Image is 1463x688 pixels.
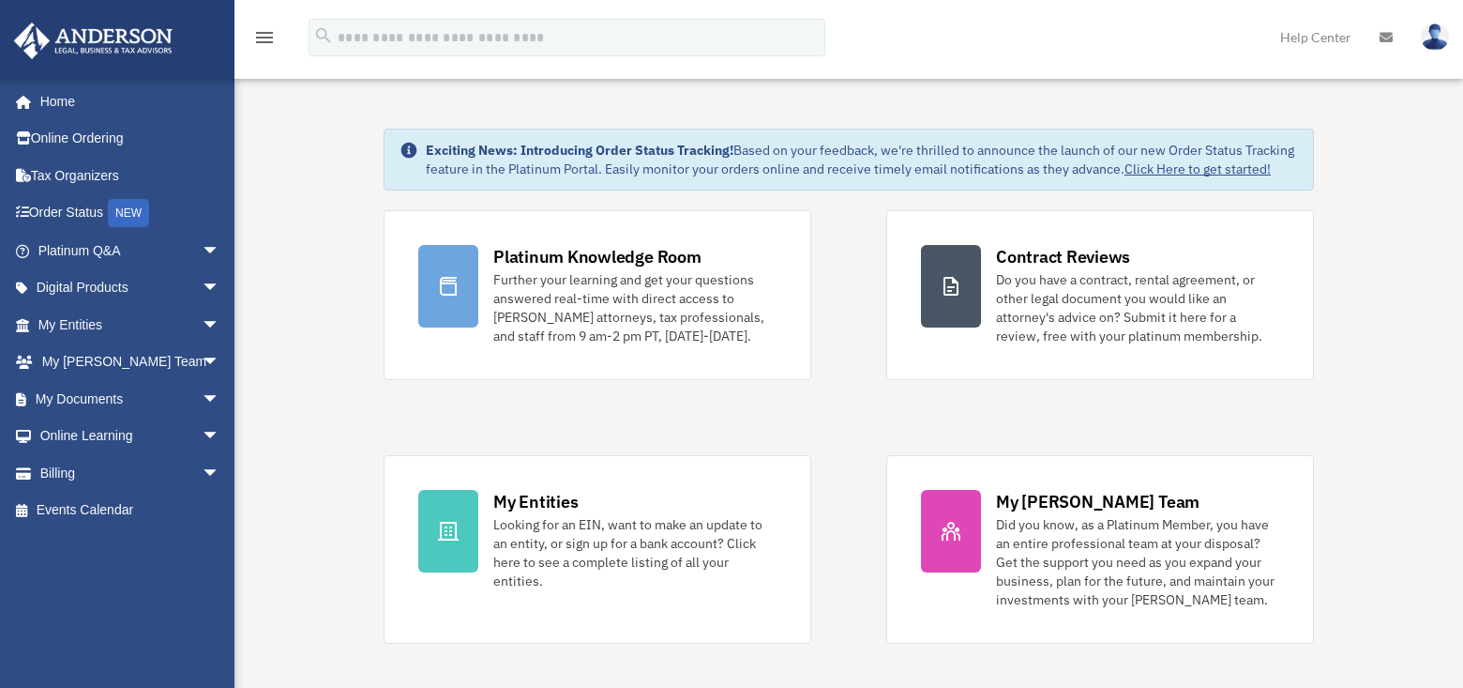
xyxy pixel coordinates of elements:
[996,270,1279,345] div: Do you have a contract, rental agreement, or other legal document you would like an attorney's ad...
[253,26,276,49] i: menu
[996,490,1199,513] div: My [PERSON_NAME] Team
[202,454,239,493] span: arrow_drop_down
[313,25,334,46] i: search
[13,269,249,307] a: Digital Productsarrow_drop_down
[202,269,239,308] span: arrow_drop_down
[13,232,249,269] a: Platinum Q&Aarrow_drop_down
[493,490,578,513] div: My Entities
[13,454,249,492] a: Billingarrow_drop_down
[886,210,1314,380] a: Contract Reviews Do you have a contract, rental agreement, or other legal document you would like...
[13,306,249,344] a: My Entitiesarrow_drop_down
[13,194,249,233] a: Order StatusNEW
[13,157,249,194] a: Tax Organizers
[426,142,733,159] strong: Exciting News: Introducing Order Status Tracking!
[384,210,811,380] a: Platinum Knowledge Room Further your learning and get your questions answered real-time with dire...
[13,492,249,529] a: Events Calendar
[253,33,276,49] a: menu
[996,245,1130,268] div: Contract Reviews
[13,120,249,158] a: Online Ordering
[996,515,1279,609] div: Did you know, as a Platinum Member, you have an entire professional team at your disposal? Get th...
[202,232,239,270] span: arrow_drop_down
[384,455,811,644] a: My Entities Looking for an EIN, want to make an update to an entity, or sign up for a bank accoun...
[202,344,239,382] span: arrow_drop_down
[493,245,701,268] div: Platinum Knowledge Room
[13,344,249,381] a: My [PERSON_NAME] Teamarrow_drop_down
[108,199,149,227] div: NEW
[493,270,777,345] div: Further your learning and get your questions answered real-time with direct access to [PERSON_NAM...
[13,380,249,418] a: My Documentsarrow_drop_down
[13,418,249,455] a: Online Learningarrow_drop_down
[493,515,777,590] div: Looking for an EIN, want to make an update to an entity, or sign up for a bank account? Click her...
[202,380,239,419] span: arrow_drop_down
[886,455,1314,644] a: My [PERSON_NAME] Team Did you know, as a Platinum Member, you have an entire professional team at...
[13,83,239,120] a: Home
[202,418,239,456] span: arrow_drop_down
[1124,161,1271,177] a: Click Here to get started!
[1421,23,1449,51] img: User Pic
[8,23,178,59] img: Anderson Advisors Platinum Portal
[202,306,239,344] span: arrow_drop_down
[426,141,1298,178] div: Based on your feedback, we're thrilled to announce the launch of our new Order Status Tracking fe...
